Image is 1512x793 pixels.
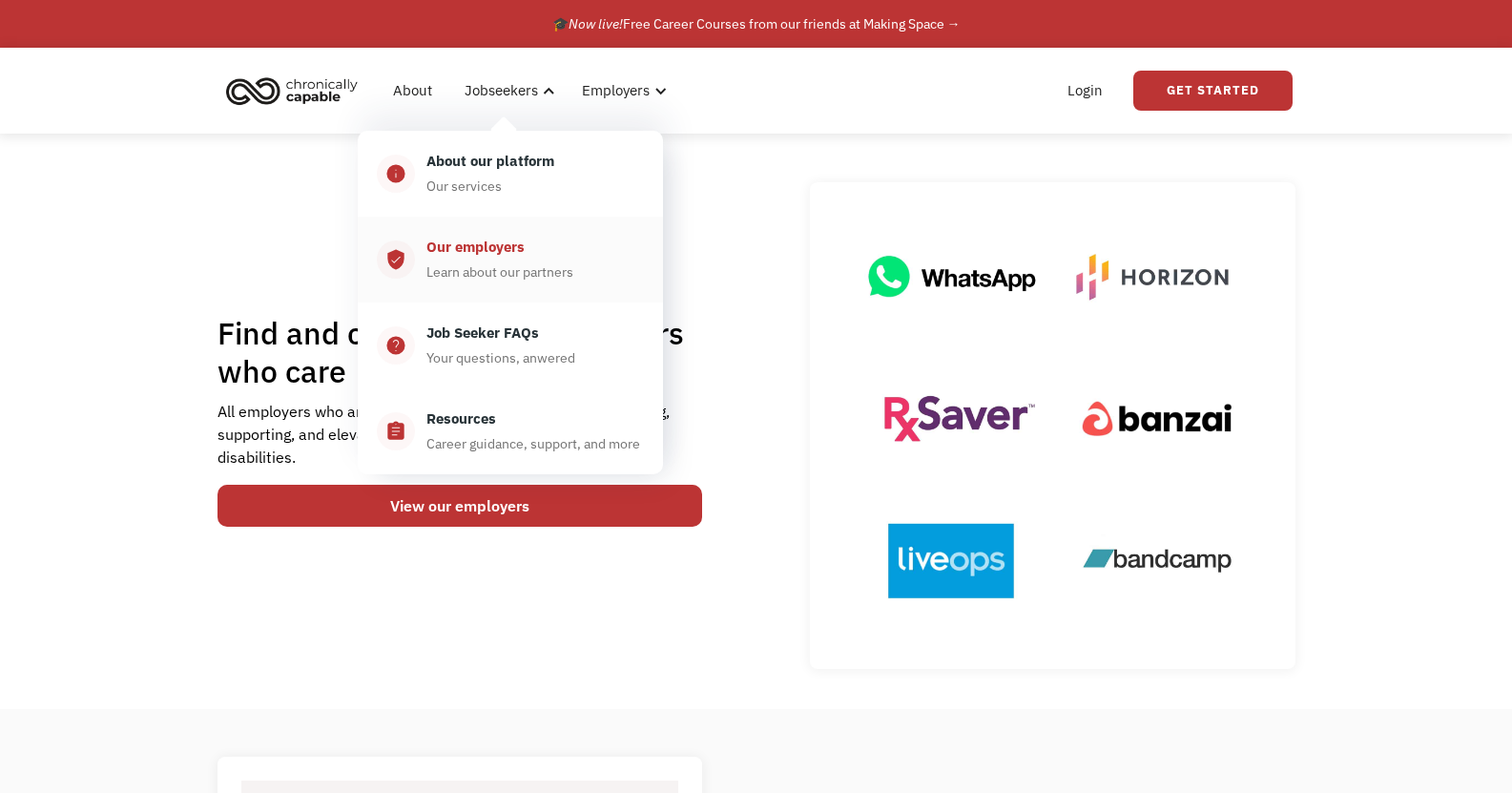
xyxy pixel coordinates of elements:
[582,79,650,102] div: Employers
[426,322,539,344] div: Job Seeker FAQs
[217,314,703,390] h1: Find and connect with employers who care
[220,70,372,112] a: home
[426,236,525,259] div: Our employers
[358,217,663,303] a: verified_userOur employersLearn about our partners
[426,261,573,283] div: Learn about our partners
[426,175,502,198] div: Our services
[382,60,444,121] a: About
[358,303,663,388] a: help_centerJob Seeker FAQsYour questions, anwered
[385,162,406,185] div: info
[358,121,663,474] nav: Jobseekers
[385,248,406,271] div: verified_user
[358,388,663,474] a: assignmentResourcesCareer guidance, support, and more
[385,334,406,357] div: help_center
[426,150,554,173] div: About our platform
[453,60,561,121] div: Jobseekers
[426,407,496,430] div: Resources
[358,131,663,217] a: infoAbout our platformOur services
[217,485,703,527] a: View our employers
[220,70,363,112] img: Chronically Capable logo
[465,79,538,102] div: Jobseekers
[569,15,623,32] em: Now live!
[426,346,575,369] div: Your questions, anwered
[1133,71,1293,111] a: Get Started
[552,12,961,35] div: 🎓 Free Career Courses from our friends at Making Space →
[426,432,640,455] div: Career guidance, support, and more
[1056,60,1114,121] a: Login
[217,400,703,469] div: All employers who are part of our network are dedicated to hiring, supporting, and elevating thos...
[385,420,406,443] div: assignment
[570,60,673,121] div: Employers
